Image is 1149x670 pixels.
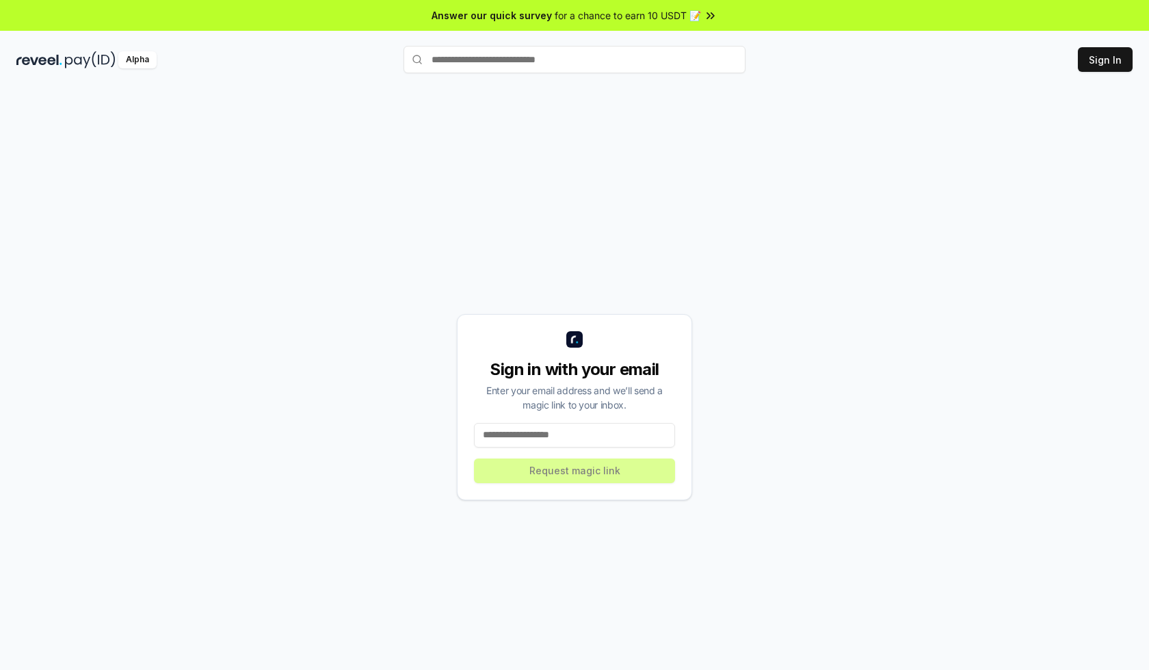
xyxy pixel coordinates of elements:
[555,8,701,23] span: for a chance to earn 10 USDT 📝
[118,51,157,68] div: Alpha
[474,359,675,381] div: Sign in with your email
[474,383,675,412] div: Enter your email address and we’ll send a magic link to your inbox.
[432,8,552,23] span: Answer our quick survey
[566,331,583,348] img: logo_small
[1078,47,1133,72] button: Sign In
[65,51,116,68] img: pay_id
[16,51,62,68] img: reveel_dark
